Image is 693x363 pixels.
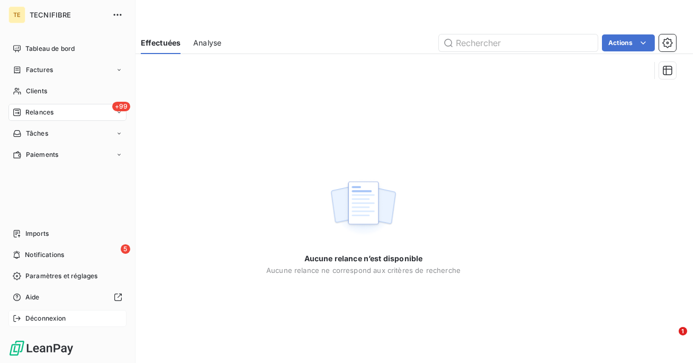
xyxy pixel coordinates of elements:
[25,271,97,281] span: Paramètres et réglages
[304,253,423,264] span: Aucune relance n’est disponible
[25,229,49,238] span: Imports
[602,34,655,51] button: Actions
[657,327,682,352] iframe: Intercom live chat
[25,108,53,117] span: Relances
[679,327,687,335] span: 1
[26,86,47,96] span: Clients
[112,102,130,111] span: +99
[26,129,48,138] span: Tâches
[8,340,74,357] img: Logo LeanPay
[30,11,106,19] span: TECNIFIBRE
[329,175,397,241] img: empty state
[193,38,221,48] span: Analyse
[26,150,58,160] span: Paiements
[26,65,53,75] span: Factures
[141,38,181,48] span: Effectuées
[25,44,75,54] span: Tableau de bord
[25,293,40,302] span: Aide
[266,266,461,275] span: Aucune relance ne correspond aux critères de recherche
[25,250,64,260] span: Notifications
[439,34,598,51] input: Rechercher
[25,314,66,323] span: Déconnexion
[8,6,25,23] div: TE
[8,289,127,306] a: Aide
[121,244,130,254] span: 5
